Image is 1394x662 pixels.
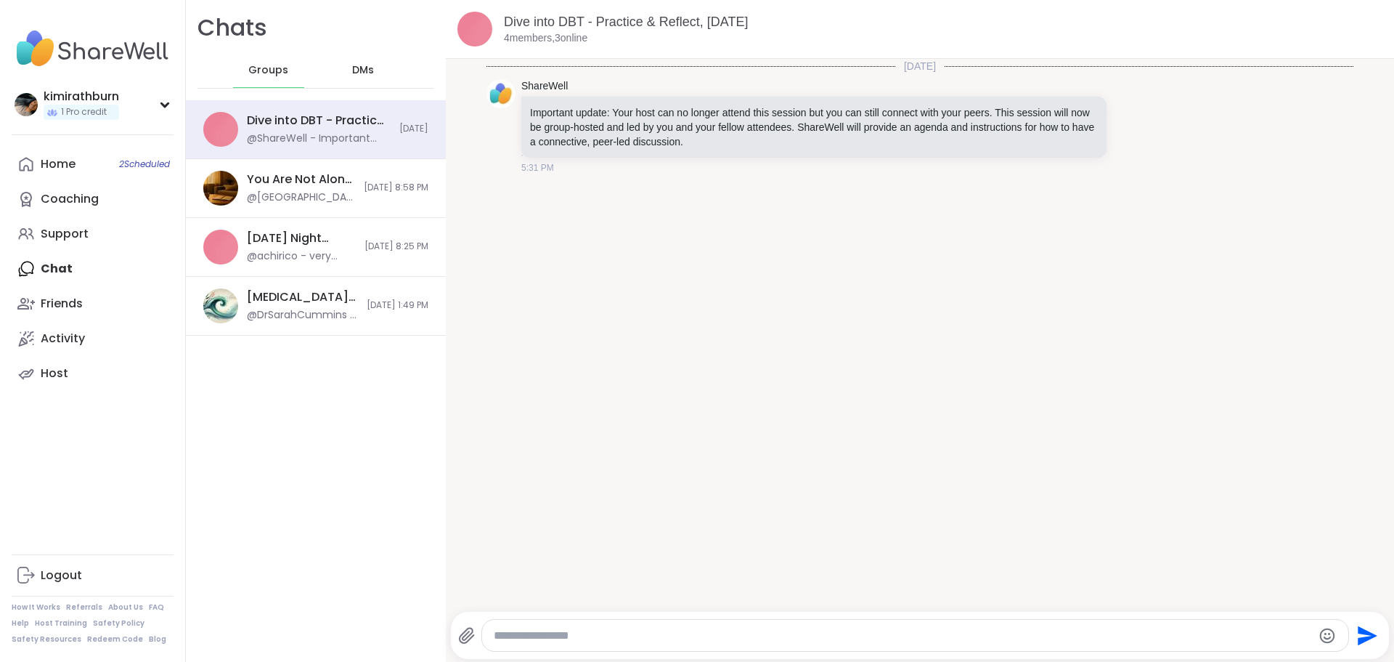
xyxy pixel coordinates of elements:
a: Logout [12,558,174,593]
span: DMs [352,63,374,78]
img: Dive into DBT - Practice & Reflect, Sep 10 [457,12,492,47]
a: Activity [12,321,174,356]
a: Dive into DBT - Practice & Reflect, [DATE] [504,15,748,29]
span: [DATE] 8:58 PM [364,182,428,194]
img: ShareWell Nav Logo [12,23,174,74]
a: About Us [108,602,143,613]
div: Host [41,366,68,382]
div: Dive into DBT - Practice & Reflect, [DATE] [247,113,391,129]
a: Friends [12,286,174,321]
a: Help [12,618,29,629]
img: You Are Not Alone With This, Sep 09 [203,171,238,206]
img: Monday Night Check-In / Let-Out, Sep 08 [203,230,238,265]
div: Home [41,156,76,172]
div: Activity [41,331,85,347]
span: Groups [248,63,288,78]
img: https://sharewell-space-live.sfo3.digitaloceanspaces.com/user-generated/3f132bb7-f98b-4da5-9917-9... [486,79,515,108]
a: Safety Resources [12,634,81,645]
div: @[GEOGRAPHIC_DATA] - Thanks everyone that shared. We will all be OK. [PERSON_NAME] hang in there. [247,190,355,205]
button: Emoji picker [1318,627,1336,645]
p: 4 members, 3 online [504,31,587,46]
div: @DrSarahCummins - [URL][DOMAIN_NAME] [247,308,358,323]
a: Host Training [35,618,87,629]
img: Dive into DBT - Practice & Reflect, Sep 10 [203,112,238,147]
div: [MEDICAL_DATA], PCOS, PMDD Support & Empowerment, [DATE] [247,289,358,305]
h1: Chats [197,12,267,44]
div: kimirathburn [44,89,119,105]
a: Host [12,356,174,391]
span: [DATE] 1:49 PM [367,299,428,312]
span: [DATE] [895,59,945,73]
span: 5:31 PM [521,161,554,174]
div: You Are Not Alone With This, [DATE] [247,171,355,187]
a: Blog [149,634,166,645]
a: FAQ [149,602,164,613]
a: Coaching [12,182,174,217]
div: Logout [41,568,82,584]
span: 1 Pro credit [61,106,107,118]
div: @ShareWell - Important update: Your host can no longer attend this session but you can still conn... [247,132,391,146]
a: Safety Policy [93,618,144,629]
div: [DATE] Night Check-In / Let-Out, [DATE] [247,230,356,246]
a: Home2Scheduled [12,147,174,182]
a: Redeem Code [87,634,143,645]
textarea: Type your message [494,629,1313,643]
a: How It Works [12,602,60,613]
a: ShareWell [521,79,568,94]
div: @achirico - very good thank you for having me [247,249,356,264]
p: Important update: Your host can no longer attend this session but you can still connect with your... [530,105,1098,149]
span: [DATE] [399,123,428,135]
span: 2 Scheduled [119,158,170,170]
a: Referrals [66,602,102,613]
span: [DATE] 8:25 PM [364,241,428,253]
img: kimirathburn [15,93,38,116]
button: Send [1349,619,1382,652]
div: Coaching [41,191,99,207]
img: Endometriosis, PCOS, PMDD Support & Empowerment, Sep 08 [203,288,238,323]
div: Support [41,226,89,242]
a: Support [12,217,174,251]
div: Friends [41,296,83,312]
